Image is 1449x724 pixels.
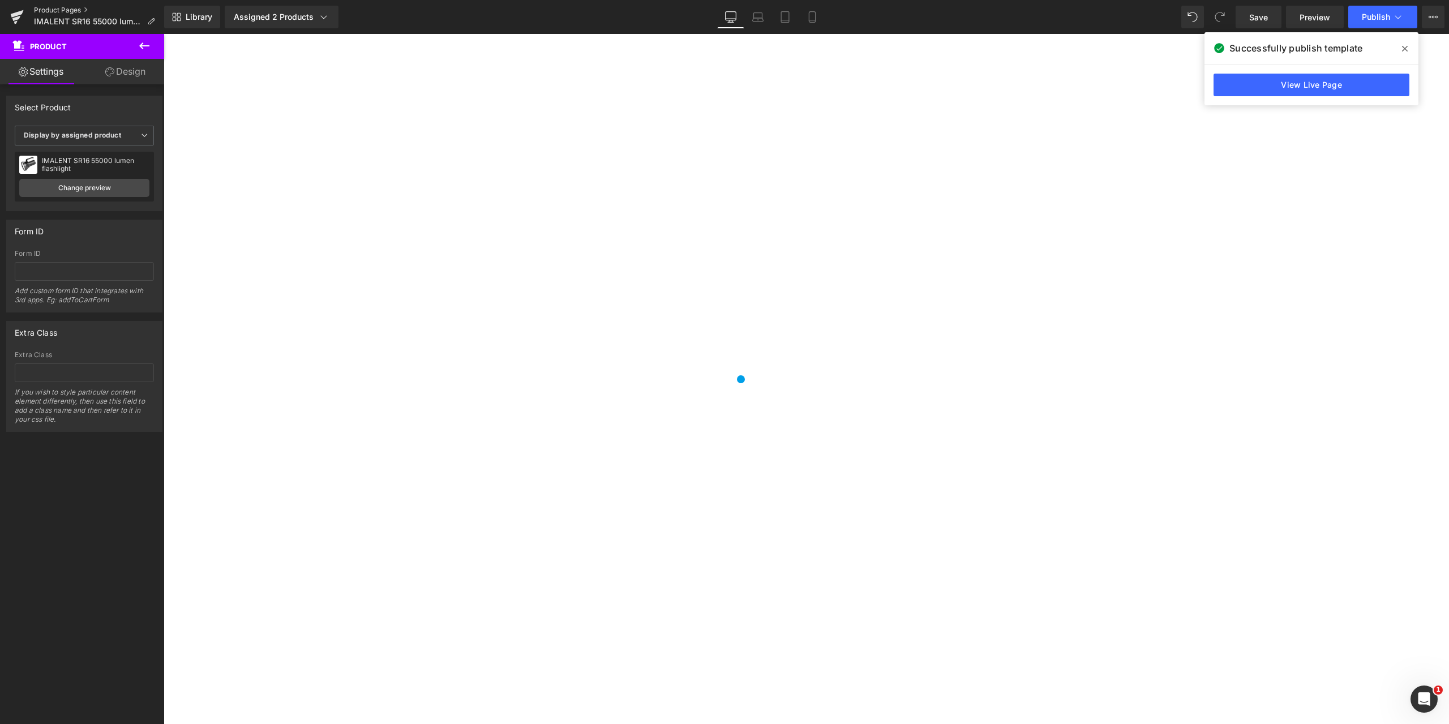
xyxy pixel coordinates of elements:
button: More [1422,6,1444,28]
button: Publish [1348,6,1417,28]
a: Design [84,59,166,84]
div: Assigned 2 Products [234,11,329,23]
span: 1 [1434,686,1443,695]
span: Publish [1362,12,1390,22]
div: Select Product [15,96,71,112]
a: Desktop [717,6,744,28]
span: Preview [1300,11,1330,23]
b: Display by assigned product [24,131,121,139]
img: pImage [19,156,37,174]
div: Extra Class [15,322,57,337]
a: Preview [1286,6,1344,28]
div: Add custom form ID that integrates with 3rd apps. Eg: addToCartForm [15,286,154,312]
div: If you wish to style particular content element differently, then use this field to add a class n... [15,388,154,431]
button: Redo [1208,6,1231,28]
span: Save [1249,11,1268,23]
a: New Library [164,6,220,28]
div: IMALENT SR16 55000 lumen flashlight [42,157,149,173]
div: Form ID [15,220,44,236]
a: Tablet [771,6,799,28]
a: View Live Page [1214,74,1409,96]
iframe: Intercom live chat [1411,686,1438,713]
button: Undo [1181,6,1204,28]
div: Form ID [15,250,154,258]
a: Mobile [799,6,826,28]
span: Library [186,12,212,22]
span: IMALENT SR16 55000 lumen flashlight [34,17,143,26]
span: Product [30,42,67,51]
a: Laptop [744,6,771,28]
a: Change preview [19,179,149,197]
div: Extra Class [15,351,154,359]
span: Successfully publish template [1229,41,1362,55]
a: Product Pages [34,6,164,15]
